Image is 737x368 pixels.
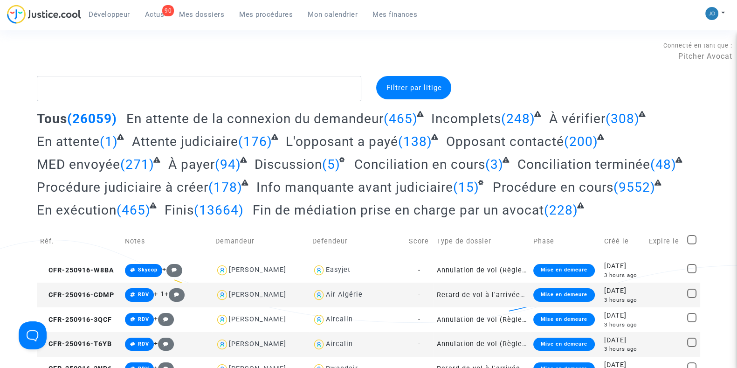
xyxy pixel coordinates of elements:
span: CFR-250916-3QCF [40,316,112,324]
div: Mise en demeure [533,288,595,301]
span: Connecté en tant que : [663,42,732,49]
span: Info manquante avant judiciaire [256,180,453,195]
img: icon-user.svg [312,338,326,351]
span: Filtrer par litige [386,83,441,92]
div: 3 hours ago [604,296,642,304]
img: tab_domain_overview_orange.svg [38,54,45,62]
div: [DATE] [604,335,642,346]
img: jc-logo.svg [7,5,81,24]
span: (94) [215,157,241,172]
td: Notes [122,225,212,258]
span: (13664) [194,202,244,218]
div: 3 hours ago [604,345,642,353]
span: Conciliation terminée [517,157,650,172]
div: Aircalin [325,315,352,323]
span: CFR-250916-W8BA [40,266,114,274]
img: tab_keywords_by_traffic_grey.svg [106,54,113,62]
span: (465) [117,202,151,218]
span: (178) [208,180,242,195]
div: Easyjet [325,266,350,274]
span: RDV [138,292,149,298]
span: + 1 [154,290,165,298]
span: RDV [138,341,149,347]
span: (1) [100,134,118,149]
span: (26059) [67,111,117,126]
span: Incomplets [431,111,501,126]
span: (271) [120,157,154,172]
div: [PERSON_NAME] [229,291,286,299]
span: L'opposant a payé [286,134,398,149]
img: icon-user.svg [215,288,229,302]
span: (5) [322,157,340,172]
span: (465) [384,111,418,126]
span: Skycop [138,267,158,273]
span: + [165,290,185,298]
span: - [418,291,420,299]
td: Annulation de vol (Règlement CE n°261/2004) [433,258,530,283]
td: Annulation de vol (Règlement CE n°261/2004) [433,307,530,332]
span: Attente judiciaire [132,134,238,149]
div: 3 hours ago [604,321,642,329]
td: Demandeur [212,225,309,258]
span: Mon calendrier [308,10,358,19]
img: logo_orange.svg [15,15,22,22]
span: CFR-250916-CDMP [40,291,114,299]
span: - [418,266,420,274]
a: Développeur [81,7,138,21]
td: Defendeur [309,225,406,258]
div: Air Algérie [325,291,362,299]
span: (248) [501,111,535,126]
span: MED envoyée [37,157,120,172]
span: (48) [650,157,676,172]
img: icon-user.svg [312,288,326,302]
span: Actus [145,10,165,19]
div: [PERSON_NAME] [229,340,286,348]
td: Type de dossier [433,225,530,258]
div: Aircalin [325,340,352,348]
span: En attente de la connexion du demandeur [126,111,384,126]
div: [DATE] [604,261,642,271]
div: [PERSON_NAME] [229,266,286,274]
span: - [418,340,420,348]
div: [DATE] [604,286,642,296]
span: À vérifier [549,111,606,126]
div: Mise en demeure [533,264,595,277]
img: 45a793c8596a0d21866ab9c5374b5e4b [705,7,718,20]
span: (228) [544,202,578,218]
span: + [154,340,174,347]
a: Mes finances [365,7,425,21]
td: Phase [530,225,601,258]
span: (138) [398,134,432,149]
img: icon-user.svg [312,313,326,326]
span: En attente [37,134,100,149]
span: + [162,265,182,273]
div: 3 hours ago [604,271,642,279]
span: Conciliation en cours [354,157,485,172]
iframe: Help Scout Beacon - Open [19,321,47,349]
img: icon-user.svg [215,338,229,351]
div: Mise en demeure [533,338,595,351]
img: website_grey.svg [15,24,22,32]
span: Finis [165,202,194,218]
span: + [154,315,174,323]
td: Retard de vol à l'arrivée (hors UE - Convention de [GEOGRAPHIC_DATA]) [433,283,530,307]
td: Expire le [646,225,684,258]
span: Développeur [89,10,130,19]
img: icon-user.svg [312,264,326,277]
span: Discussion [255,157,322,172]
span: RDV [138,316,149,322]
a: Mes dossiers [172,7,232,21]
a: Mes procédures [232,7,300,21]
div: Domaine [48,55,72,61]
span: Opposant contacté [446,134,564,149]
span: Procédure judiciaire à créer [37,180,208,195]
td: Score [406,225,433,258]
img: icon-user.svg [215,264,229,277]
td: Réf. [37,225,122,258]
span: (15) [453,180,479,195]
span: Mes finances [372,10,417,19]
span: Procédure en cours [493,180,613,195]
div: Mots-clés [116,55,143,61]
div: v 4.0.25 [26,15,46,22]
div: [PERSON_NAME] [229,315,286,323]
